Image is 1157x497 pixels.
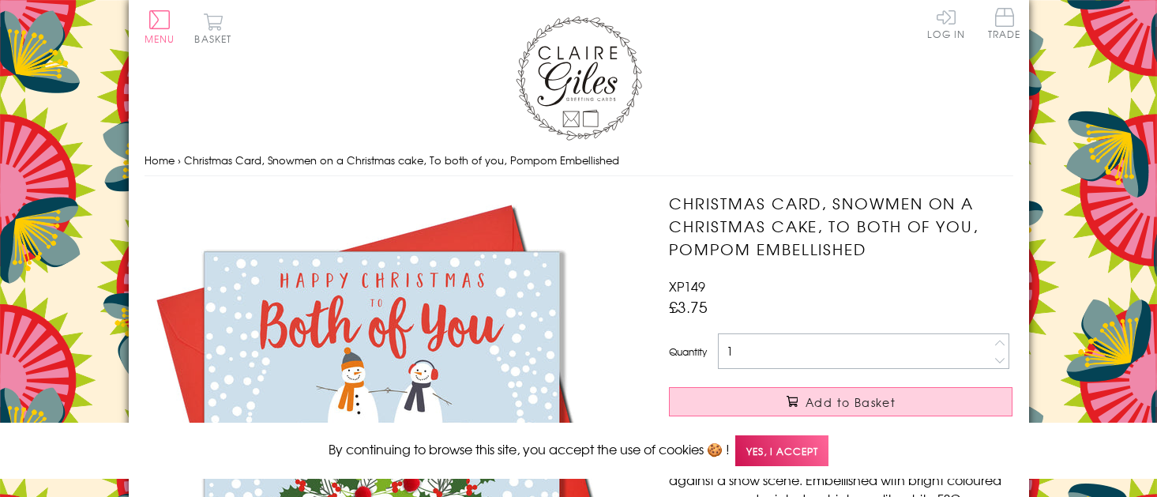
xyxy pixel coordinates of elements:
[145,152,175,168] a: Home
[735,435,828,466] span: Yes, I accept
[669,192,1012,260] h1: Christmas Card, Snowmen on a Christmas cake, To both of you, Pompom Embellished
[669,296,708,318] span: £3.75
[988,8,1021,42] a: Trade
[669,277,705,296] span: XP149
[145,32,175,46] span: Menu
[516,16,642,141] img: Claire Giles Greetings Cards
[178,152,181,168] span: ›
[669,345,707,359] label: Quantity
[806,394,896,410] span: Add to Basket
[145,145,1013,177] nav: breadcrumbs
[927,8,965,39] a: Log In
[669,387,1012,416] button: Add to Basket
[184,152,619,168] span: Christmas Card, Snowmen on a Christmas cake, To both of you, Pompom Embellished
[988,8,1021,39] span: Trade
[145,10,175,43] button: Menu
[192,13,235,43] button: Basket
